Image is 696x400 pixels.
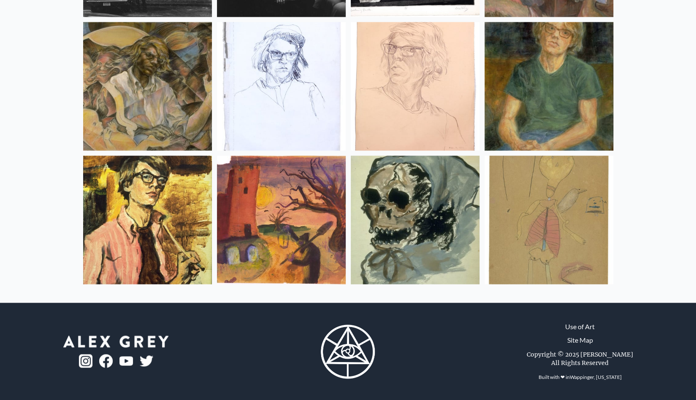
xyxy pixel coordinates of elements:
div: All Rights Reserved [551,358,609,367]
img: youtube-logo.png [119,356,133,366]
img: twitter-logo.png [140,355,153,366]
div: Copyright © 2025 [PERSON_NAME] [527,350,633,358]
a: Wappinger, [US_STATE] [570,373,622,380]
a: Use of Art [565,321,595,331]
div: Built with ❤ in [535,370,625,384]
img: ig-logo.png [79,354,92,368]
a: Site Map [567,335,593,345]
img: fb-logo.png [99,354,113,368]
